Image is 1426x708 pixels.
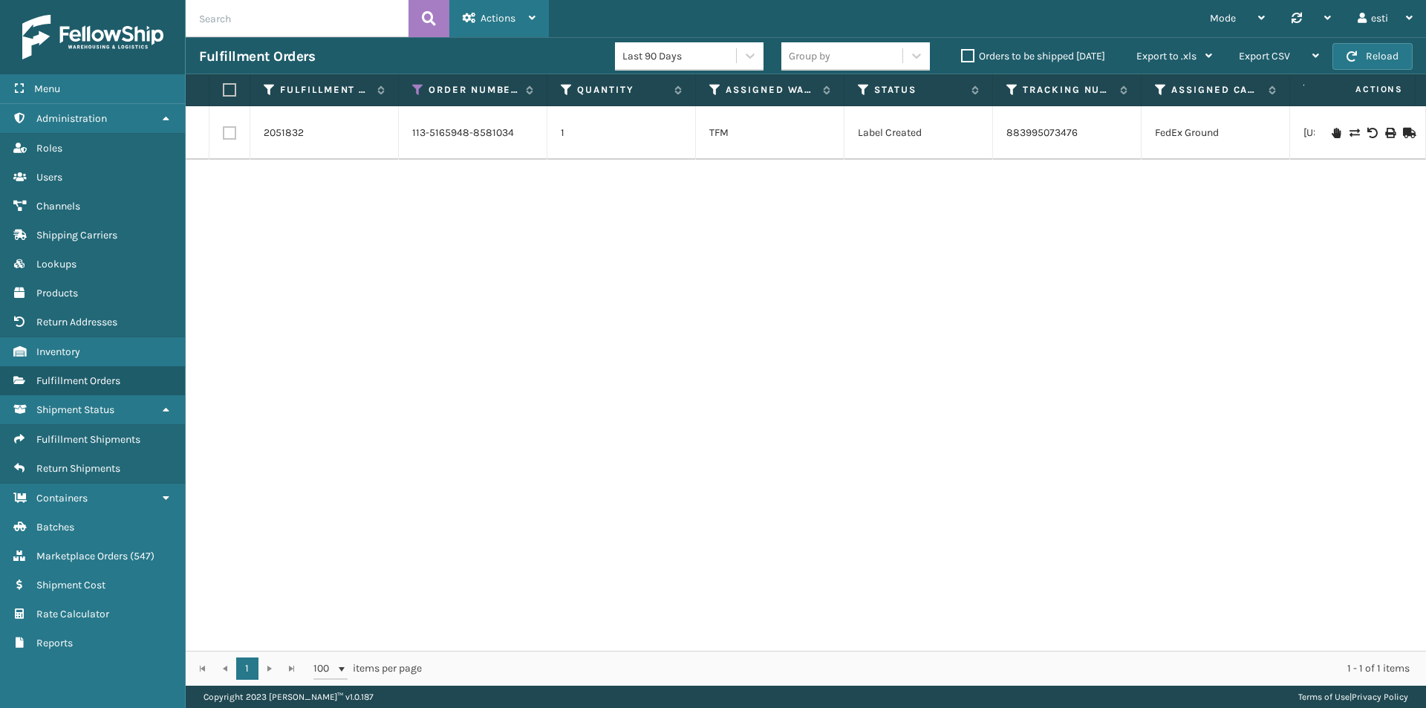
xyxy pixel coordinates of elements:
i: On Hold [1332,128,1341,138]
label: Assigned Carrier Service [1171,83,1261,97]
span: Batches [36,521,74,533]
span: Channels [36,200,80,212]
a: Privacy Policy [1352,692,1408,702]
label: Order Number [429,83,518,97]
label: Status [874,83,964,97]
td: Label Created [844,106,993,160]
span: Reports [36,637,73,649]
span: Mode [1210,12,1236,25]
td: 1 [547,106,696,160]
label: Tracking Number [1023,83,1113,97]
div: Group by [789,48,830,64]
h3: Fulfillment Orders [199,48,315,65]
label: Assigned Warehouse [726,83,815,97]
label: Orders to be shipped [DATE] [961,50,1105,62]
td: TFM [696,106,844,160]
label: Quantity [577,83,667,97]
td: FedEx Ground [1142,106,1290,160]
i: Change shipping [1350,128,1358,138]
span: Fulfillment Shipments [36,433,140,446]
span: Roles [36,142,62,155]
span: Return Addresses [36,316,117,328]
i: Mark as Shipped [1403,128,1412,138]
a: 113-5165948-8581034 [412,126,514,140]
button: Reload [1332,43,1413,70]
a: 1 [236,657,258,680]
i: Print Label [1385,128,1394,138]
span: Actions [1309,77,1412,102]
span: Menu [34,82,60,95]
span: Return Shipments [36,462,120,475]
span: Products [36,287,78,299]
span: Rate Calculator [36,608,109,620]
img: logo [22,15,163,59]
a: Terms of Use [1298,692,1350,702]
span: Inventory [36,345,80,358]
div: Last 90 Days [622,48,738,64]
div: 1 - 1 of 1 items [443,661,1410,676]
span: Marketplace Orders [36,550,128,562]
span: Shipping Carriers [36,229,117,241]
span: Shipment Cost [36,579,105,591]
p: Copyright 2023 [PERSON_NAME]™ v 1.0.187 [204,686,374,708]
a: 2051832 [264,126,304,140]
span: Users [36,171,62,184]
span: items per page [313,657,422,680]
a: 883995073476 [1006,126,1078,139]
div: | [1298,686,1408,708]
span: ( 547 ) [130,550,154,562]
span: Containers [36,492,88,504]
label: Fulfillment Order Id [280,83,370,97]
span: Export to .xls [1136,50,1197,62]
span: 100 [313,661,336,676]
span: Fulfillment Orders [36,374,120,387]
span: Lookups [36,258,76,270]
span: Actions [481,12,515,25]
span: Administration [36,112,107,125]
span: Shipment Status [36,403,114,416]
i: Void Label [1367,128,1376,138]
span: Export CSV [1239,50,1290,62]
